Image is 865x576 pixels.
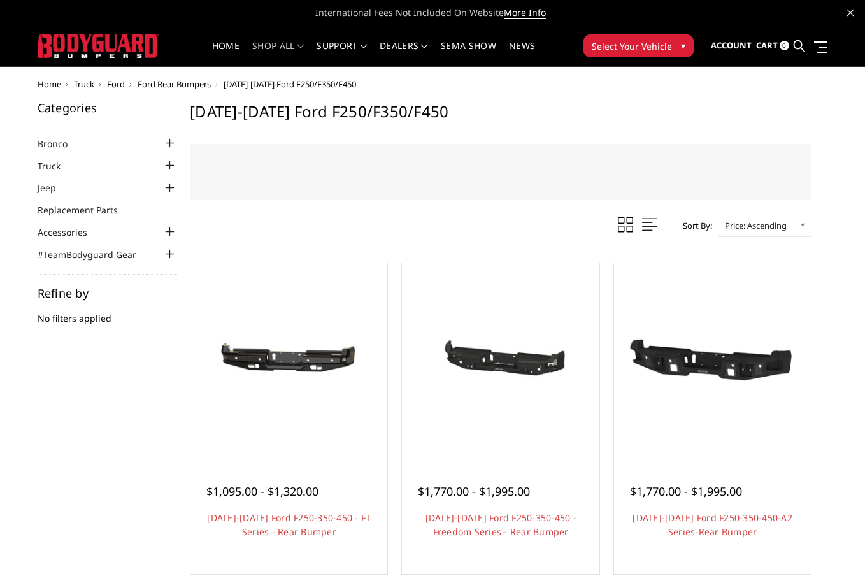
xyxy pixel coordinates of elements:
h5: Refine by [38,287,178,299]
label: Sort By: [676,216,712,235]
span: $1,095.00 - $1,320.00 [206,484,318,499]
img: BODYGUARD BUMPERS [38,34,159,57]
a: Home [212,41,239,66]
a: Support [317,41,367,66]
button: Select Your Vehicle [583,34,694,57]
div: No filters applied [38,287,178,338]
a: Truck [38,159,76,173]
h1: [DATE]-[DATE] Ford F250/F350/F450 [190,102,811,131]
img: 2023-2025 Ford F250-350-450 - FT Series - Rear Bumper [194,317,384,407]
span: [DATE]-[DATE] Ford F250/F350/F450 [224,78,356,90]
span: Cart [756,40,778,51]
a: News [509,41,535,66]
a: SEMA Show [441,41,496,66]
a: More Info [504,6,546,19]
a: 2023-2025 Ford F250-350-450 - FT Series - Rear Bumper [194,266,384,457]
span: Select Your Vehicle [592,40,672,53]
a: Account [711,29,752,63]
h5: Categories [38,102,178,113]
a: Truck [74,78,94,90]
a: Replacement Parts [38,203,134,217]
a: shop all [252,41,304,66]
a: Cart 0 [756,29,789,63]
span: $1,770.00 - $1,995.00 [418,484,530,499]
a: [DATE]-[DATE] Ford F250-350-450 - FT Series - Rear Bumper [207,512,371,538]
span: 0 [780,41,789,50]
span: ▾ [681,39,685,52]
a: Bronco [38,137,83,150]
a: Home [38,78,61,90]
a: Dealers [380,41,428,66]
a: [DATE]-[DATE] Ford F250-350-450-A2 Series-Rear Bumper [633,512,792,538]
a: Accessories [38,226,103,239]
a: [DATE]-[DATE] Ford F250-350-450 - Freedom Series - Rear Bumper [425,512,576,538]
span: $1,770.00 - $1,995.00 [630,484,742,499]
a: 2023-2025 Ford F250-350-450-A2 Series-Rear Bumper 2023-2025 Ford F250-350-450-A2 Series-Rear Bumper [617,266,808,457]
a: Ford [107,78,125,90]
a: Jeep [38,181,72,194]
a: Ford Rear Bumpers [138,78,211,90]
span: Account [711,40,752,51]
a: 2023-2025 Ford F250-350-450 - Freedom Series - Rear Bumper 2023-2025 Ford F250-350-450 - Freedom ... [405,266,596,457]
img: 2023-2025 Ford F250-350-450-A2 Series-Rear Bumper [617,308,808,415]
a: #TeamBodyguard Gear [38,248,152,261]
